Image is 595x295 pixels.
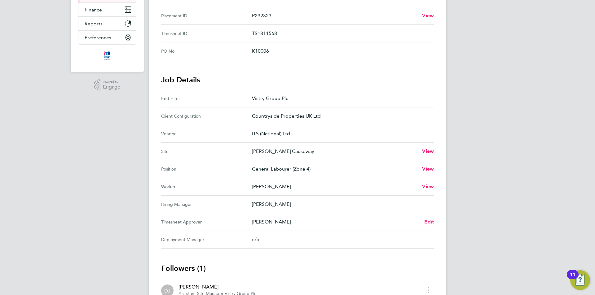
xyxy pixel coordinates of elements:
a: View [422,183,434,190]
h3: Followers (1) [161,263,434,273]
div: Timesheet ID [161,30,252,37]
span: View [422,184,434,189]
a: Go to home page [78,51,136,61]
div: Vendor [161,130,252,137]
button: Finance [78,3,136,16]
div: Hiring Manager [161,201,252,208]
div: PO No [161,47,252,55]
div: Placement ID [161,12,252,20]
a: View [422,165,434,173]
div: Deployment Manager [161,236,252,243]
p: [PERSON_NAME] [252,218,419,226]
p: [PERSON_NAME] [252,183,417,190]
span: Powered by [103,79,120,85]
div: Site [161,148,252,155]
p: Countryside Properties UK Ltd [252,112,429,120]
p: General Labourer (Zone 4) [252,165,417,173]
a: Powered byEngage [94,79,121,91]
div: Position [161,165,252,173]
p: ITS (National) Ltd. [252,130,429,137]
div: Client Configuration [161,112,252,120]
div: n/a [252,236,424,243]
span: View [422,148,434,154]
span: DJ [164,287,170,294]
p: P292323 [252,12,417,20]
span: Edit [424,219,434,225]
span: Finance [85,7,102,13]
span: Engage [103,85,120,90]
button: timesheet menu [423,285,434,295]
button: Preferences [78,31,136,44]
p: Vistry Group Plc [252,95,429,102]
img: itsconstruction-logo-retina.png [103,51,112,61]
p: [PERSON_NAME] Causeway [252,148,417,155]
button: Open Resource Center, 11 new notifications [570,270,590,290]
div: [PERSON_NAME] [178,283,256,291]
p: K10006 [252,47,429,55]
p: TS1811568 [252,30,429,37]
span: View [422,13,434,19]
h3: Job Details [161,75,434,85]
a: View [422,148,434,155]
div: 11 [570,275,575,283]
div: Timesheet Approver [161,218,252,226]
span: Preferences [85,35,111,41]
a: Edit [424,218,434,226]
span: View [422,166,434,172]
button: Reports [78,17,136,30]
div: Worker [161,183,252,190]
div: End Hirer [161,95,252,102]
p: [PERSON_NAME] [252,201,429,208]
a: View [422,12,434,20]
span: Reports [85,21,103,27]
